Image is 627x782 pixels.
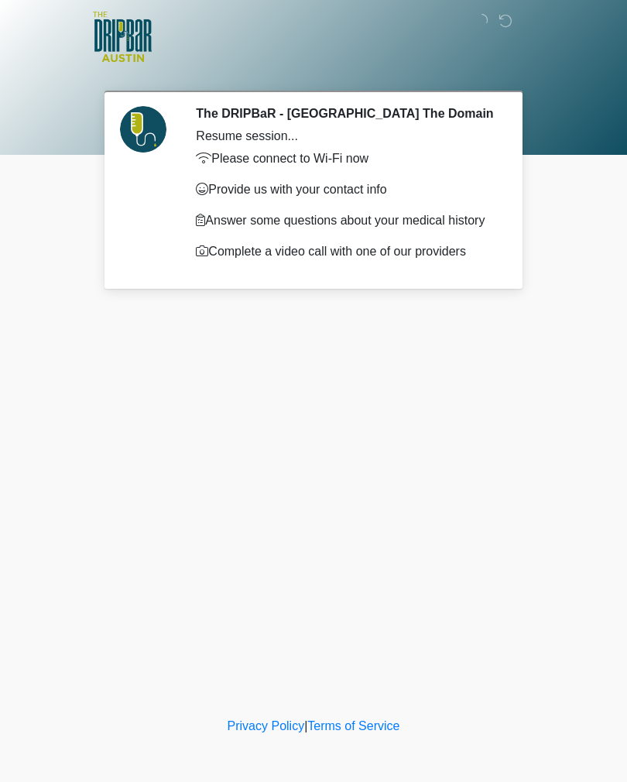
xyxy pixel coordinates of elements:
p: Provide us with your contact info [196,180,495,199]
p: Complete a video call with one of our providers [196,242,495,261]
img: The DRIPBaR - Austin The Domain Logo [93,12,152,62]
p: Please connect to Wi-Fi now [196,149,495,168]
h2: The DRIPBaR - [GEOGRAPHIC_DATA] The Domain [196,106,495,121]
a: | [304,719,307,732]
a: Terms of Service [307,719,399,732]
img: Agent Avatar [120,106,166,153]
a: Privacy Policy [228,719,305,732]
p: Answer some questions about your medical history [196,211,495,230]
div: Resume session... [196,127,495,146]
